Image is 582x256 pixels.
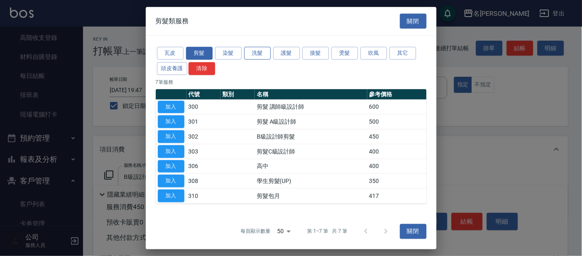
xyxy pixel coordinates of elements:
[361,47,387,60] button: 吹風
[244,47,271,60] button: 洗髮
[187,188,221,203] td: 310
[367,129,427,144] td: 450
[255,188,367,203] td: 剪髮包月
[241,228,270,235] p: 每頁顯示數量
[158,145,184,158] button: 加入
[255,89,367,100] th: 名稱
[255,159,367,174] td: 高中
[158,160,184,173] button: 加入
[187,144,221,159] td: 303
[273,47,300,60] button: 護髮
[215,47,242,60] button: 染髮
[367,174,427,189] td: 350
[187,159,221,174] td: 306
[187,115,221,129] td: 301
[187,100,221,115] td: 300
[158,115,184,128] button: 加入
[367,89,427,100] th: 參考價格
[390,47,416,60] button: 其它
[156,78,427,85] p: 7 筆服務
[186,47,213,60] button: 剪髮
[332,47,358,60] button: 燙髮
[255,174,367,189] td: 學生剪髮(UP)
[302,47,329,60] button: 接髮
[158,175,184,188] button: 加入
[221,89,255,100] th: 類別
[274,220,294,243] div: 50
[156,17,189,25] span: 剪髮類服務
[400,13,427,29] button: 關閉
[255,144,367,159] td: 剪髮C級設計師
[187,174,221,189] td: 308
[307,228,347,235] p: 第 1–7 筆 共 7 筆
[400,224,427,239] button: 關閉
[157,62,188,75] button: 頭皮養護
[187,129,221,144] td: 302
[255,115,367,129] td: 剪髮 A級設計師
[187,89,221,100] th: 代號
[158,100,184,113] button: 加入
[158,130,184,143] button: 加入
[255,100,367,115] td: 剪髮 講師級設計師
[367,144,427,159] td: 400
[367,100,427,115] td: 600
[157,47,184,60] button: 瓦皮
[367,159,427,174] td: 400
[367,188,427,203] td: 417
[255,129,367,144] td: B級設計師剪髮
[158,190,184,202] button: 加入
[189,62,215,75] button: 清除
[367,115,427,129] td: 500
